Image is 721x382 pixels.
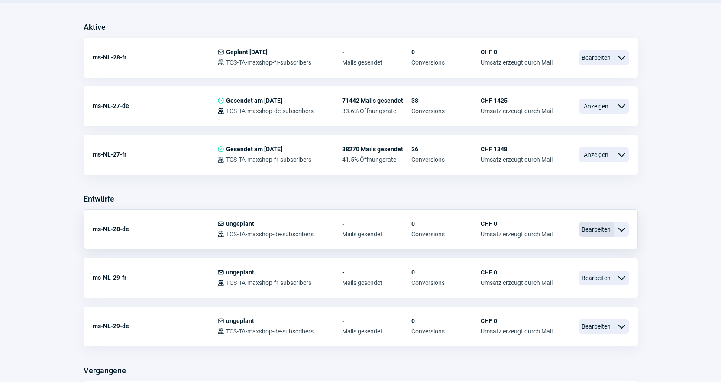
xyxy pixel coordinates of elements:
span: Umsatz erzeugt durch Mail [481,108,553,114]
span: Mails gesendet [342,279,411,286]
span: CHF 0 [481,49,553,56]
span: ungeplant [226,220,254,227]
span: Umsatz erzeugt durch Mail [481,279,553,286]
span: TCS-TA-maxshop-de-subscribers [226,108,314,114]
span: Mails gesendet [342,328,411,335]
span: Mails gesendet [342,231,411,238]
span: Conversions [411,279,481,286]
span: TCS-TA-maxshop-de-subscribers [226,328,314,335]
h3: Aktive [84,20,106,34]
span: 33.6% Öffnungsrate [342,108,411,114]
span: Umsatz erzeugt durch Mail [481,231,553,238]
h3: Entwürfe [84,192,114,206]
span: - [342,220,411,227]
span: 38 [411,97,481,104]
span: ungeplant [226,317,254,324]
span: Umsatz erzeugt durch Mail [481,59,553,66]
span: 41.5% Öffnungsrate [342,156,411,163]
span: Geplant [DATE] [226,49,268,56]
span: Gesendet am [DATE] [226,97,282,104]
span: - [342,269,411,276]
span: CHF 1348 [481,146,553,153]
span: CHF 0 [481,317,553,324]
span: Bearbeiten [579,222,614,237]
div: ms-NL-28-fr [93,49,217,66]
span: Conversions [411,328,481,335]
div: ms-NL-27-fr [93,146,217,163]
span: Conversions [411,156,481,163]
span: Gesendet am [DATE] [226,146,282,153]
span: Conversions [411,59,481,66]
span: 0 [411,269,481,276]
span: TCS-TA-maxshop-de-subscribers [226,231,314,238]
h3: Vergangene [84,364,126,378]
span: TCS-TA-maxshop-fr-subscribers [226,156,311,163]
span: 0 [411,220,481,227]
span: Anzeigen [579,147,614,162]
span: Conversions [411,108,481,114]
span: Conversions [411,231,481,238]
div: ms-NL-29-de [93,317,217,335]
span: Umsatz erzeugt durch Mail [481,328,553,335]
div: ms-NL-28-de [93,220,217,238]
span: - [342,49,411,56]
span: Anzeigen [579,99,614,114]
div: ms-NL-29-fr [93,269,217,286]
span: CHF 0 [481,220,553,227]
span: CHF 1425 [481,97,553,104]
span: TCS-TA-maxshop-fr-subscribers [226,279,311,286]
span: Bearbeiten [579,50,614,65]
span: 0 [411,49,481,56]
span: Umsatz erzeugt durch Mail [481,156,553,163]
span: Bearbeiten [579,271,614,285]
div: ms-NL-27-de [93,97,217,114]
span: - [342,317,411,324]
span: TCS-TA-maxshop-fr-subscribers [226,59,311,66]
span: Mails gesendet [342,59,411,66]
span: 0 [411,317,481,324]
span: CHF 0 [481,269,553,276]
span: 38270 Mails gesendet [342,146,411,153]
span: Bearbeiten [579,319,614,334]
span: 71442 Mails gesendet [342,97,411,104]
span: 26 [411,146,481,153]
span: ungeplant [226,269,254,276]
